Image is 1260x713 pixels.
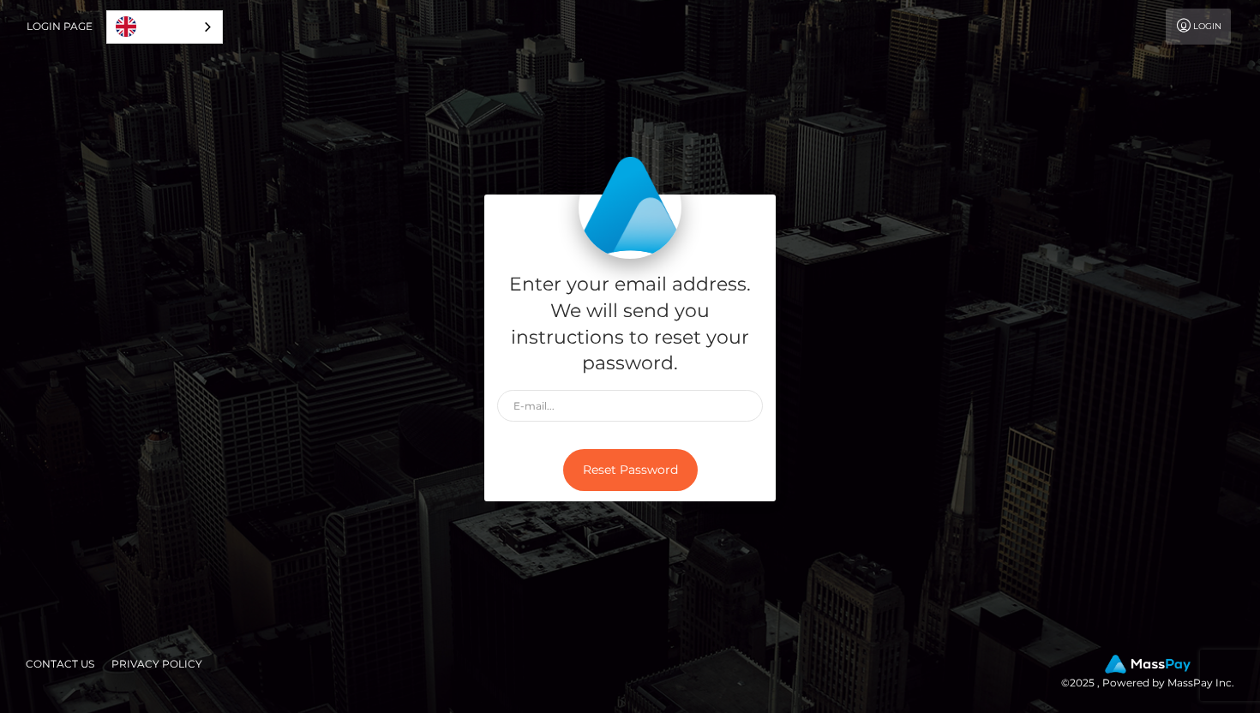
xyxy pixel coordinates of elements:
a: Login Page [27,9,93,45]
div: © 2025 , Powered by MassPay Inc. [1061,655,1247,692]
a: Privacy Policy [105,650,209,677]
a: Contact Us [19,650,101,677]
div: Language [106,10,223,44]
h5: Enter your email address. We will send you instructions to reset your password. [497,272,763,377]
a: Login [1166,9,1231,45]
img: MassPay Login [579,156,681,259]
aside: Language selected: English [106,10,223,44]
img: MassPay [1105,655,1191,674]
button: Reset Password [563,449,698,491]
input: E-mail... [497,390,763,422]
a: English [107,11,222,43]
